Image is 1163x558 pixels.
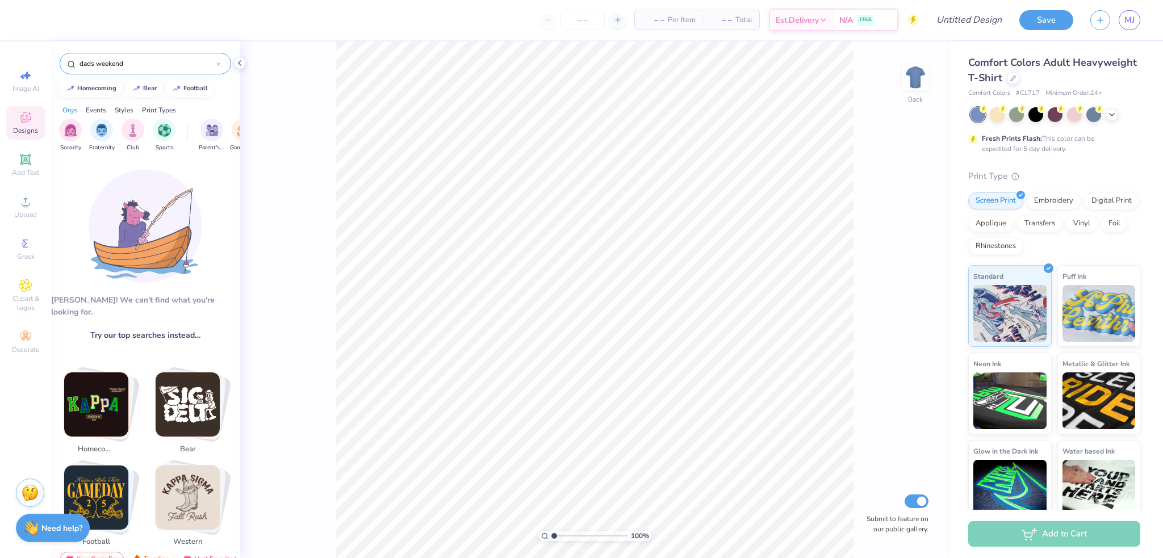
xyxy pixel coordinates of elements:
button: filter button [89,119,115,152]
span: – – [709,14,732,26]
button: filter button [230,119,256,152]
span: Est. Delivery [776,14,819,26]
button: filter button [122,119,144,152]
span: Total [735,14,752,26]
div: [PERSON_NAME]! We can't find what you're looking for. [51,294,240,318]
img: trend_line.gif [66,85,75,92]
div: Back [908,94,923,104]
span: Metallic & Glitter Ink [1062,358,1129,370]
span: FREE [860,16,872,24]
span: Club [127,144,139,152]
img: Neon Ink [973,372,1047,429]
span: western [169,536,206,548]
input: – – [560,10,605,30]
span: 100 % [631,531,649,541]
span: Designs [13,126,38,135]
span: Standard [973,270,1003,282]
button: Stack Card Button homecoming [57,372,143,459]
img: trend_line.gif [172,85,181,92]
span: # C1717 [1016,89,1040,98]
strong: Need help? [41,523,82,534]
label: Submit to feature on our public gallery. [860,514,928,534]
span: Puff Ink [1062,270,1086,282]
span: Game Day [230,144,256,152]
div: Print Type [968,170,1140,183]
button: Stack Card Button bear [148,372,234,459]
img: football [64,465,128,530]
span: MJ [1124,14,1135,27]
button: filter button [59,119,82,152]
div: filter for Fraternity [89,119,115,152]
img: Loading... [89,169,202,283]
div: filter for Sorority [59,119,82,152]
span: Greek [17,252,35,261]
div: Orgs [62,105,77,115]
input: Try "Alpha" [78,58,216,69]
span: – – [642,14,664,26]
span: Upload [14,210,37,219]
span: Decorate [12,345,39,354]
img: Club Image [127,124,139,137]
img: Back [904,66,927,89]
div: This color can be expedited for 5 day delivery. [982,133,1122,154]
span: Add Text [12,168,39,177]
span: football [78,536,115,548]
img: Glow in the Dark Ink [973,460,1047,517]
div: Vinyl [1066,215,1098,232]
span: Comfort Colors [968,89,1010,98]
div: football [183,85,208,91]
span: N/A [839,14,853,26]
span: Per Item [668,14,696,26]
span: Comfort Colors Adult Heavyweight T-Shirt [968,56,1137,85]
input: Untitled Design [927,9,1011,31]
div: homecoming [77,85,116,91]
span: Water based Ink [1062,445,1115,457]
img: Metallic & Glitter Ink [1062,372,1136,429]
img: western [156,465,220,530]
img: Fraternity Image [95,124,108,137]
img: Game Day Image [237,124,250,137]
div: Rhinestones [968,238,1023,255]
div: Transfers [1017,215,1062,232]
span: Image AI [12,84,39,93]
span: Minimum Order: 24 + [1045,89,1102,98]
strong: Fresh Prints Flash: [982,134,1042,143]
button: Save [1019,10,1073,30]
div: Foil [1101,215,1128,232]
div: Applique [968,215,1014,232]
div: filter for Parent's Weekend [199,119,225,152]
div: Screen Print [968,192,1023,209]
img: Sports Image [158,124,171,137]
span: Glow in the Dark Ink [973,445,1038,457]
div: Embroidery [1027,192,1081,209]
button: Stack Card Button western [148,465,234,552]
button: bear [125,80,162,97]
img: Sorority Image [64,124,77,137]
span: Sports [156,144,173,152]
span: Parent's Weekend [199,144,225,152]
button: filter button [199,119,225,152]
img: Water based Ink [1062,460,1136,517]
div: Styles [115,105,133,115]
div: bear [143,85,157,91]
img: homecoming [64,372,128,437]
span: Sorority [60,144,81,152]
span: bear [169,444,206,455]
span: Try our top searches instead… [90,329,200,341]
img: trend_line.gif [132,85,141,92]
button: filter button [153,119,175,152]
button: homecoming [60,80,122,97]
img: Puff Ink [1062,285,1136,342]
div: filter for Club [122,119,144,152]
div: Print Types [142,105,176,115]
span: Fraternity [89,144,115,152]
a: MJ [1119,10,1140,30]
img: bear [156,372,220,437]
span: Neon Ink [973,358,1001,370]
div: filter for Game Day [230,119,256,152]
button: football [166,80,213,97]
div: filter for Sports [153,119,175,152]
span: Clipart & logos [6,294,45,312]
span: homecoming [78,444,115,455]
img: Parent's Weekend Image [206,124,219,137]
